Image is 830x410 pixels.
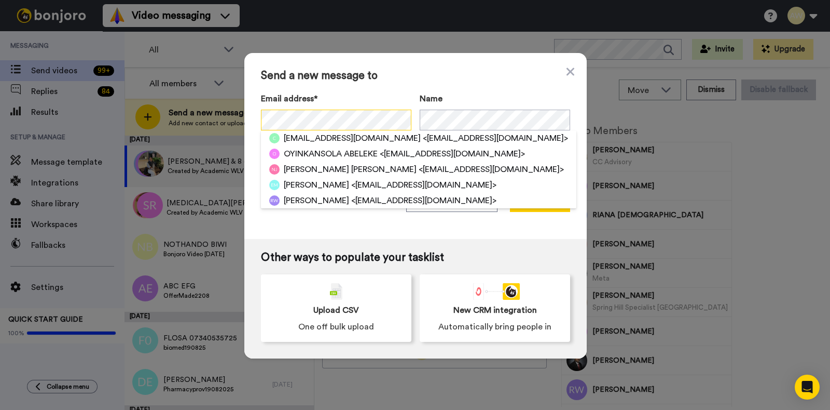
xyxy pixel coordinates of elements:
span: New CRM integration [453,304,537,316]
span: Name [420,92,442,105]
img: o.png [269,149,280,159]
div: Open Intercom Messenger [795,375,820,400]
span: <[EMAIL_ADDRESS][DOMAIN_NAME]> [419,163,564,176]
label: Email address* [261,92,411,105]
img: em.png [269,180,280,190]
span: <[EMAIL_ADDRESS][DOMAIN_NAME]> [423,132,568,144]
img: csv-grey.png [330,283,342,300]
span: <[EMAIL_ADDRESS][DOMAIN_NAME]> [380,148,525,160]
span: <[EMAIL_ADDRESS][DOMAIN_NAME]> [351,179,496,191]
img: c.png [269,133,280,143]
div: animation [470,283,520,300]
span: [PERSON_NAME] [284,179,349,191]
img: nj.png [269,164,280,175]
span: Other ways to populate your tasklist [261,252,570,264]
span: [PERSON_NAME] [284,194,349,207]
span: <[EMAIL_ADDRESS][DOMAIN_NAME]> [351,194,496,207]
span: Send a new message to [261,70,570,82]
span: One off bulk upload [298,321,374,333]
span: [PERSON_NAME] [PERSON_NAME] [284,163,417,176]
span: Automatically bring people in [438,321,551,333]
span: OYINKANSOLA ABELEKE [284,148,378,160]
img: rw.png [269,195,280,206]
span: Upload CSV [313,304,359,316]
span: [EMAIL_ADDRESS][DOMAIN_NAME] [284,132,421,144]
